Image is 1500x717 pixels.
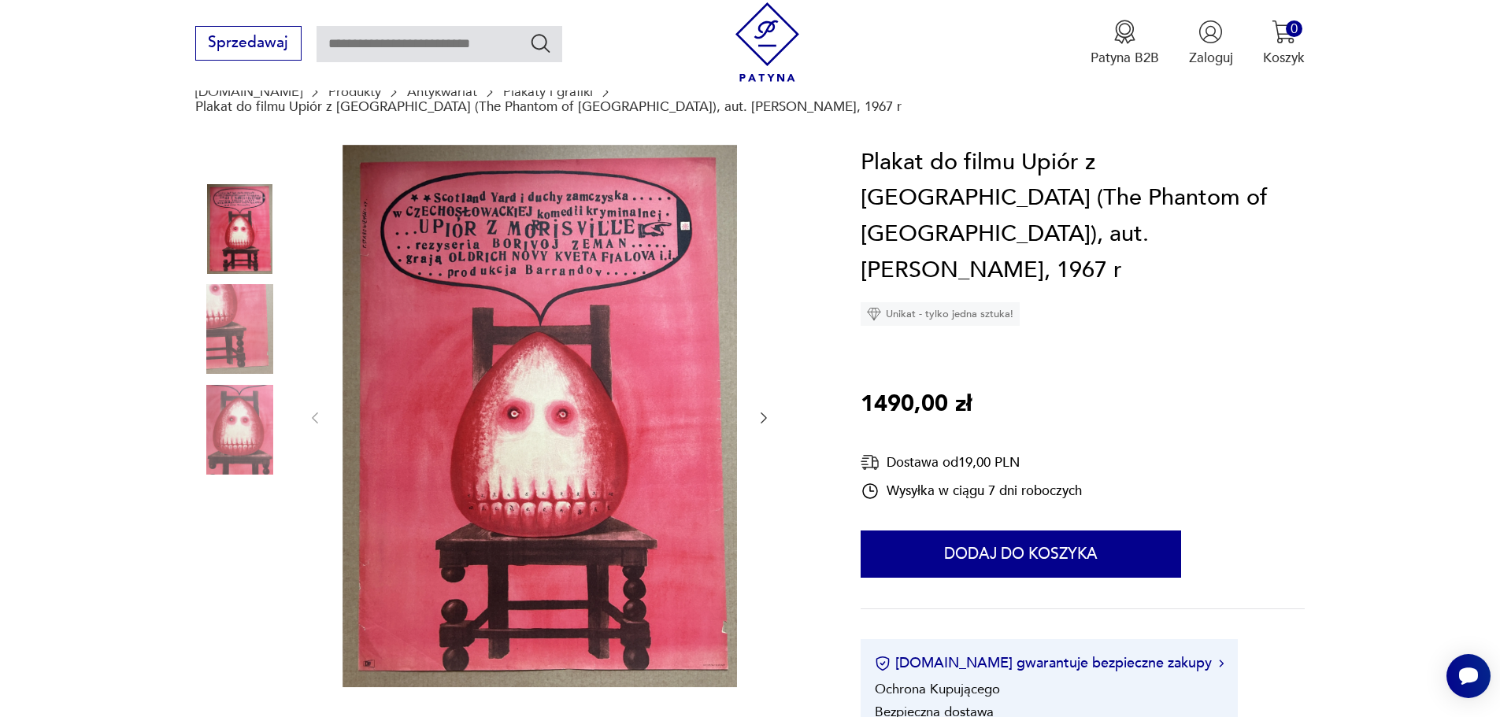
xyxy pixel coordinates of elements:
[1219,660,1224,667] img: Ikona strzałki w prawo
[195,38,302,50] a: Sprzedawaj
[328,84,381,99] a: Produkty
[867,307,881,321] img: Ikona diamentu
[343,145,737,688] img: Zdjęcie produktu Plakat do filmu Upiór z Morisville (The Phantom of Morisville), aut. Franciszek ...
[875,680,1000,698] li: Ochrona Kupującego
[195,184,285,274] img: Zdjęcie produktu Plakat do filmu Upiór z Morisville (The Phantom of Morisville), aut. Franciszek ...
[1189,49,1233,67] p: Zaloguj
[1091,20,1159,67] button: Patyna B2B
[1091,49,1159,67] p: Patyna B2B
[529,31,552,54] button: Szukaj
[195,84,302,99] a: [DOMAIN_NAME]
[861,482,1082,501] div: Wysyłka w ciągu 7 dni roboczych
[195,99,902,114] p: Plakat do filmu Upiór z [GEOGRAPHIC_DATA] (The Phantom of [GEOGRAPHIC_DATA]), aut. [PERSON_NAME],...
[1263,20,1305,67] button: 0Koszyk
[861,145,1305,288] h1: Plakat do filmu Upiór z [GEOGRAPHIC_DATA] (The Phantom of [GEOGRAPHIC_DATA]), aut. [PERSON_NAME],...
[861,453,1082,472] div: Dostawa od 19,00 PLN
[195,385,285,475] img: Zdjęcie produktu Plakat do filmu Upiór z Morisville (The Phantom of Morisville), aut. Franciszek ...
[861,453,880,472] img: Ikona dostawy
[1446,654,1491,698] iframe: Smartsupp widget button
[1189,20,1233,67] button: Zaloguj
[861,530,1181,578] button: Dodaj do koszyka
[875,656,891,671] img: Ikona certyfikatu
[861,386,972,423] p: 1490,00 zł
[861,302,1020,326] div: Unikat - tylko jedna sztuka!
[875,653,1224,673] button: [DOMAIN_NAME] gwarantuje bezpieczne zakupy
[1091,20,1159,67] a: Ikona medaluPatyna B2B
[1286,20,1302,37] div: 0
[195,284,285,374] img: Zdjęcie produktu Plakat do filmu Upiór z Morisville (The Phantom of Morisville), aut. Franciszek ...
[1113,20,1137,44] img: Ikona medalu
[195,26,302,61] button: Sprzedawaj
[1272,20,1296,44] img: Ikona koszyka
[1198,20,1223,44] img: Ikonka użytkownika
[407,84,477,99] a: Antykwariat
[503,84,593,99] a: Plakaty i grafiki
[728,2,807,82] img: Patyna - sklep z meblami i dekoracjami vintage
[1263,49,1305,67] p: Koszyk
